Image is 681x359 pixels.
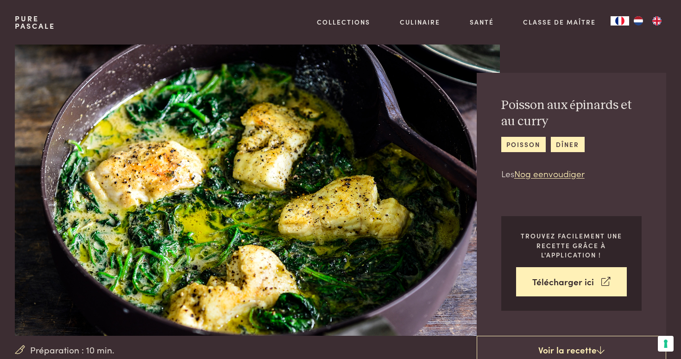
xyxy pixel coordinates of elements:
[611,16,629,26] div: Language
[658,336,674,352] button: Vos préférences en matière de consentement pour les technologies de suivi
[629,16,666,26] ul: Language list
[15,45,500,336] img: Poisson aux épinards et au curry
[516,231,627,260] p: Trouvez facilement une recette grâce à l'application !
[514,167,585,179] a: Nog eenvoudiger
[501,97,642,129] h2: Poisson aux épinards et au curry
[611,16,666,26] aside: Language selected: Français
[501,137,546,152] a: poisson
[516,267,627,296] a: Télécharger ici
[30,343,114,357] span: Préparation : 10 min.
[611,16,629,26] a: FR
[648,16,666,26] a: EN
[501,167,642,180] p: Les
[15,15,55,30] a: PurePascale
[629,16,648,26] a: NL
[470,17,494,27] a: Santé
[551,137,585,152] a: dîner
[523,17,596,27] a: Classe de maître
[400,17,440,27] a: Culinaire
[317,17,370,27] a: Collections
